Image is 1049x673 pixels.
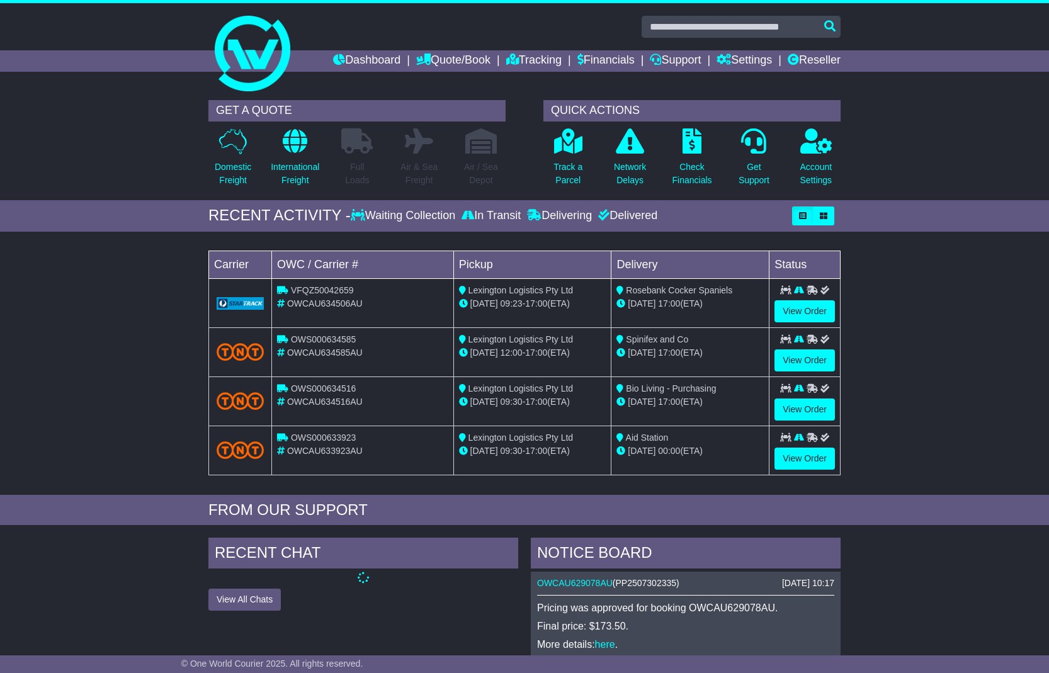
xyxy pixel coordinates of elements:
[658,397,680,407] span: 17:00
[616,346,764,359] div: (ETA)
[658,446,680,456] span: 00:00
[774,300,835,322] a: View Order
[650,50,701,72] a: Support
[470,446,498,456] span: [DATE]
[459,297,606,310] div: - (ETA)
[739,161,769,187] p: Get Support
[458,209,524,223] div: In Transit
[459,346,606,359] div: - (ETA)
[287,298,363,308] span: OWCAU634506AU
[616,297,764,310] div: (ETA)
[553,161,582,187] p: Track a Parcel
[291,383,356,393] span: OWS000634516
[672,128,713,194] a: CheckFinancials
[217,343,264,360] img: TNT_Domestic.png
[208,501,841,519] div: FROM OUR SUPPORT
[470,397,498,407] span: [DATE]
[577,50,635,72] a: Financials
[537,638,834,650] p: More details: .
[626,285,732,295] span: Rosebank Cocker Spaniels
[470,348,498,358] span: [DATE]
[595,639,615,650] a: here
[416,50,490,72] a: Quote/Book
[217,441,264,458] img: TNT_Domestic.png
[400,161,438,187] p: Air & Sea Freight
[468,433,574,443] span: Lexington Logistics Pty Ltd
[788,50,841,72] a: Reseller
[658,298,680,308] span: 17:00
[501,397,523,407] span: 09:30
[537,578,834,589] div: ( )
[506,50,562,72] a: Tracking
[525,348,547,358] span: 17:00
[738,128,770,194] a: GetSupport
[470,298,498,308] span: [DATE]
[543,100,841,122] div: QUICK ACTIONS
[774,349,835,371] a: View Order
[208,100,506,122] div: GET A QUOTE
[468,285,574,295] span: Lexington Logistics Pty Ltd
[626,383,716,393] span: Bio Living - Purchasing
[291,285,354,295] span: VFQZ50042659
[501,446,523,456] span: 09:30
[616,395,764,409] div: (ETA)
[217,297,264,310] img: GetCarrierServiceLogo
[628,298,655,308] span: [DATE]
[214,128,252,194] a: DomesticFreight
[181,659,363,669] span: © One World Courier 2025. All rights reserved.
[628,446,655,456] span: [DATE]
[613,128,647,194] a: NetworkDelays
[611,251,769,278] td: Delivery
[658,348,680,358] span: 17:00
[291,433,356,443] span: OWS000633923
[464,161,498,187] p: Air / Sea Depot
[628,397,655,407] span: [DATE]
[468,334,574,344] span: Lexington Logistics Pty Ltd
[287,397,363,407] span: OWCAU634516AU
[291,334,356,344] span: OWS000634585
[341,161,373,187] p: Full Loads
[351,209,458,223] div: Waiting Collection
[553,128,583,194] a: Track aParcel
[769,251,841,278] td: Status
[782,578,834,589] div: [DATE] 10:17
[453,251,611,278] td: Pickup
[531,538,841,572] div: NOTICE BOARD
[525,397,547,407] span: 17:00
[800,161,832,187] p: Account Settings
[208,589,281,611] button: View All Chats
[672,161,712,187] p: Check Financials
[459,395,606,409] div: - (ETA)
[626,433,669,443] span: Aid Station
[537,578,613,588] a: OWCAU629078AU
[333,50,400,72] a: Dashboard
[501,298,523,308] span: 09:23
[537,602,834,614] p: Pricing was approved for booking OWCAU629078AU.
[525,298,547,308] span: 17:00
[208,538,518,572] div: RECENT CHAT
[774,399,835,421] a: View Order
[208,206,351,225] div: RECENT ACTIVITY -
[800,128,833,194] a: AccountSettings
[270,128,320,194] a: InternationalFreight
[524,209,595,223] div: Delivering
[525,446,547,456] span: 17:00
[595,209,657,223] div: Delivered
[616,444,764,458] div: (ETA)
[537,620,834,632] p: Final price: $173.50.
[774,448,835,470] a: View Order
[209,251,272,278] td: Carrier
[217,392,264,409] img: TNT_Domestic.png
[468,383,574,393] span: Lexington Logistics Pty Ltd
[459,444,606,458] div: - (ETA)
[628,348,655,358] span: [DATE]
[616,578,677,588] span: PP2507302335
[717,50,772,72] a: Settings
[272,251,454,278] td: OWC / Carrier #
[287,446,363,456] span: OWCAU633923AU
[287,348,363,358] span: OWCAU634585AU
[626,334,688,344] span: Spinifex and Co
[271,161,319,187] p: International Freight
[215,161,251,187] p: Domestic Freight
[501,348,523,358] span: 12:00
